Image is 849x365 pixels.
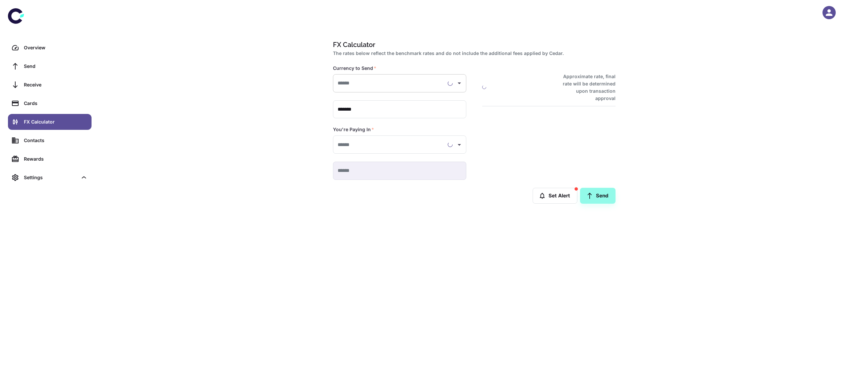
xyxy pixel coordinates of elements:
[24,174,78,181] div: Settings
[555,73,616,102] h6: Approximate rate, final rate will be determined upon transaction approval
[24,118,88,126] div: FX Calculator
[8,95,92,111] a: Cards
[24,100,88,107] div: Cards
[333,65,376,72] label: Currency to Send
[24,63,88,70] div: Send
[580,188,616,204] a: Send
[8,77,92,93] a: Receive
[333,126,374,133] label: You're Paying In
[8,40,92,56] a: Overview
[533,188,577,204] button: Set Alert
[24,44,88,51] div: Overview
[333,40,613,50] h1: FX Calculator
[8,151,92,167] a: Rewards
[455,140,464,149] button: Open
[24,137,88,144] div: Contacts
[8,170,92,185] div: Settings
[455,78,464,88] button: Open
[8,132,92,148] a: Contacts
[24,155,88,163] div: Rewards
[8,58,92,74] a: Send
[24,81,88,88] div: Receive
[8,114,92,130] a: FX Calculator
